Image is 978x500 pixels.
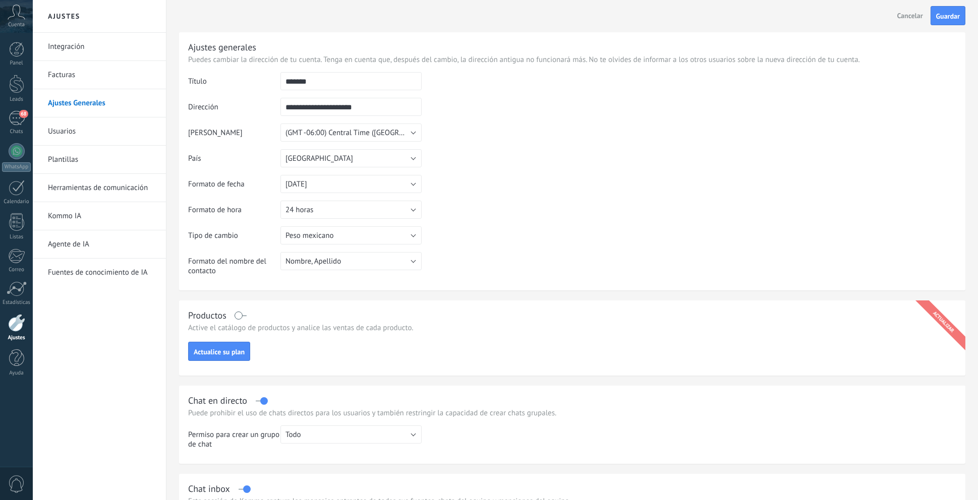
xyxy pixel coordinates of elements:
a: Fuentes de conocimiento de IA [48,259,156,287]
button: [GEOGRAPHIC_DATA] [280,149,422,167]
div: Leads [2,96,31,103]
span: [GEOGRAPHIC_DATA] [285,154,353,163]
div: Panel [2,60,31,67]
td: Formato de fecha [188,175,280,201]
li: Kommo IA [33,202,166,230]
a: Ajustes Generales [48,89,156,117]
div: Ajustes generales [188,41,256,53]
li: Plantillas [33,146,166,174]
p: Puedes cambiar la dirección de tu cuenta. Tenga en cuenta que, después del cambio, la dirección a... [188,55,956,65]
td: Permiso para crear un grupo de chat [188,425,280,457]
div: Active el catálogo de productos y analice las ventas de cada producto. [188,323,956,333]
button: Guardar [931,6,965,25]
td: Formato del nombre del contacto [188,252,280,283]
button: (GMT -06:00) Central Time ([GEOGRAPHIC_DATA] & [GEOGRAPHIC_DATA]) [280,123,422,142]
div: Productos [188,309,226,321]
div: Chats [2,129,31,135]
a: Actualice su plan [188,346,250,356]
div: Estadísticas [2,299,31,306]
div: Chat inbox [188,483,230,494]
li: Ajustes Generales [33,89,166,117]
span: Cancelar [897,11,923,20]
div: Ajustes [2,335,31,341]
div: Chat en directo [188,395,247,406]
a: Kommo IA [48,202,156,230]
span: 68 [19,110,28,118]
span: Cuenta [8,22,25,28]
td: [PERSON_NAME] [188,123,280,149]
a: Integración [48,33,156,61]
a: Agente de IA [48,230,156,259]
a: Herramientas de comunicación [48,174,156,202]
div: Correo [2,267,31,273]
button: Nombre, Apellido [280,252,422,270]
p: Puede prohibir el uso de chats directos para los usuarios y también restringir la capacidad de cr... [188,408,956,418]
li: Facturas [33,61,166,89]
span: [DATE] [285,179,307,189]
div: Calendario [2,199,31,205]
span: Guardar [936,13,960,20]
div: WhatsApp [2,162,31,172]
td: Formato de hora [188,201,280,226]
a: Usuarios [48,117,156,146]
button: Actualice su plan [188,342,250,361]
td: País [188,149,280,175]
td: Dirección [188,98,280,123]
span: Peso mexicano [285,231,333,240]
span: Todo [285,430,301,440]
li: Agente de IA [33,230,166,259]
li: Integración [33,33,166,61]
div: actualizar [913,292,974,352]
span: Actualice su plan [194,348,245,355]
button: Peso mexicano [280,226,422,244]
a: Plantillas [48,146,156,174]
button: 24 horas [280,201,422,219]
button: [DATE] [280,175,422,193]
td: Título [188,72,280,98]
div: Listas [2,234,31,240]
div: Ayuda [2,370,31,377]
td: Tipo de cambio [188,226,280,252]
li: Usuarios [33,117,166,146]
li: Fuentes de conocimiento de IA [33,259,166,286]
li: Herramientas de comunicación [33,174,166,202]
span: 24 horas [285,205,313,215]
button: Cancelar [893,8,927,23]
button: Todo [280,425,422,444]
a: Facturas [48,61,156,89]
span: Nombre, Apellido [285,257,341,266]
span: (GMT -06:00) Central Time ([GEOGRAPHIC_DATA] & [GEOGRAPHIC_DATA]) [285,128,521,138]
